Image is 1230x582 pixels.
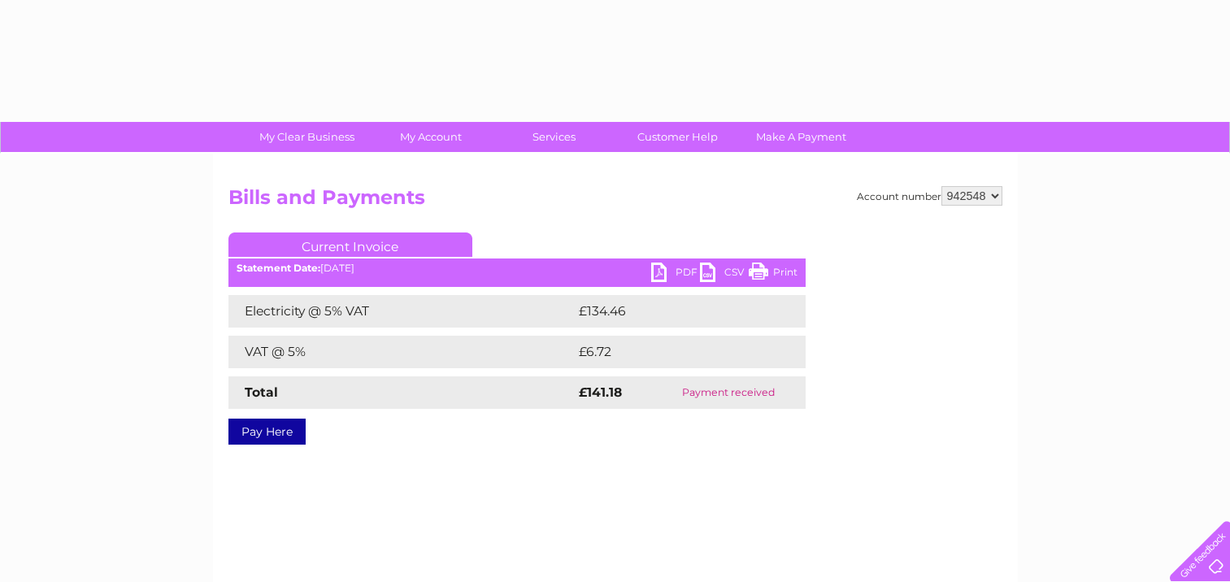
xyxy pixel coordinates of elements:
div: Account number [857,186,1002,206]
a: Make A Payment [734,122,868,152]
a: Print [749,263,798,286]
td: Electricity @ 5% VAT [228,295,575,328]
td: Payment received [652,376,805,409]
div: [DATE] [228,263,806,274]
strong: £141.18 [579,384,622,400]
a: PDF [651,263,700,286]
h2: Bills and Payments [228,186,1002,217]
a: Current Invoice [228,232,472,257]
a: My Clear Business [240,122,374,152]
td: £134.46 [575,295,776,328]
a: My Account [363,122,498,152]
td: £6.72 [575,336,767,368]
td: VAT @ 5% [228,336,575,368]
a: Customer Help [611,122,745,152]
a: Services [487,122,621,152]
a: CSV [700,263,749,286]
a: Pay Here [228,419,306,445]
b: Statement Date: [237,262,320,274]
strong: Total [245,384,278,400]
